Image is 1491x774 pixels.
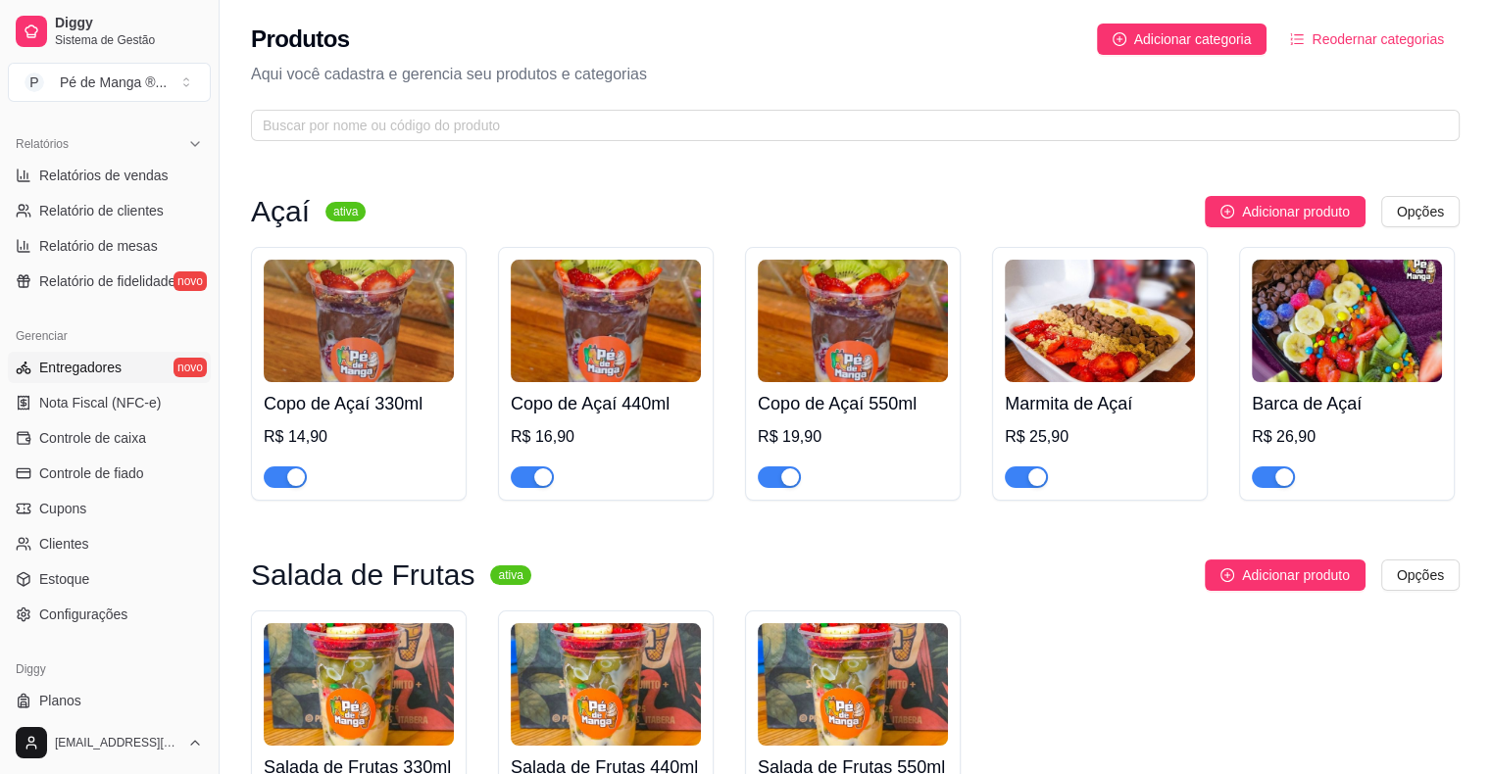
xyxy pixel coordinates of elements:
div: R$ 14,90 [264,425,454,449]
h4: Copo de Açaí 330ml [264,390,454,417]
input: Buscar por nome ou código do produto [263,115,1432,136]
a: Configurações [8,599,211,630]
span: Controle de fiado [39,463,144,483]
a: Nota Fiscal (NFC-e) [8,387,211,418]
span: plus-circle [1113,32,1126,46]
button: Adicionar categoria [1097,24,1267,55]
div: Pé de Manga ® ... [60,73,167,92]
button: [EMAIL_ADDRESS][DOMAIN_NAME] [8,719,211,766]
span: [EMAIL_ADDRESS][DOMAIN_NAME] [55,735,179,750]
a: Estoque [8,563,211,595]
button: Adicionar produto [1205,196,1366,227]
h4: Marmita de Açaí [1005,390,1195,417]
span: Relatório de mesas [39,236,158,256]
span: Adicionar categoria [1134,28,1252,50]
img: product-image [511,623,701,746]
span: Cupons [39,499,86,518]
h4: Copo de Açaí 440ml [511,390,701,417]
span: P [25,73,44,92]
span: Diggy [55,15,203,32]
h4: Barca de Açaí [1252,390,1442,417]
button: Select a team [8,63,211,102]
div: R$ 25,90 [1005,425,1195,449]
span: Relatório de fidelidade [39,271,175,291]
sup: ativa [490,565,530,585]
a: Relatório de fidelidadenovo [8,266,211,297]
span: plus-circle [1220,568,1234,582]
a: DiggySistema de Gestão [8,8,211,55]
a: Controle de fiado [8,458,211,489]
sup: ativa [325,202,366,221]
span: Relatórios [16,136,69,152]
button: Adicionar produto [1205,559,1366,591]
a: Controle de caixa [8,422,211,454]
div: R$ 19,90 [758,425,948,449]
span: plus-circle [1220,205,1234,218]
span: Configurações [39,605,127,624]
button: Reodernar categorias [1274,24,1460,55]
span: Clientes [39,534,89,554]
div: Gerenciar [8,320,211,352]
a: Relatório de clientes [8,195,211,226]
img: product-image [1252,260,1442,382]
div: R$ 26,90 [1252,425,1442,449]
span: Adicionar produto [1242,201,1350,222]
span: Opções [1397,564,1444,586]
span: Adicionar produto [1242,564,1350,586]
span: Relatórios de vendas [39,166,169,185]
span: Nota Fiscal (NFC-e) [39,393,161,412]
span: Reodernar categorias [1312,28,1444,50]
h4: Copo de Açaí 550ml [758,390,948,417]
img: product-image [1005,260,1195,382]
button: Opções [1381,559,1460,591]
p: Aqui você cadastra e gerencia seu produtos e categorias [251,63,1460,86]
img: product-image [264,623,454,746]
h3: Açaí [251,200,310,223]
img: product-image [264,260,454,382]
span: Sistema de Gestão [55,32,203,48]
a: Relatório de mesas [8,230,211,262]
img: product-image [511,260,701,382]
span: Opções [1397,201,1444,222]
a: Clientes [8,528,211,559]
div: R$ 16,90 [511,425,701,449]
button: Opções [1381,196,1460,227]
div: Diggy [8,653,211,685]
a: Cupons [8,493,211,524]
span: Estoque [39,569,89,589]
span: ordered-list [1290,32,1304,46]
a: Entregadoresnovo [8,352,211,383]
span: Relatório de clientes [39,201,164,220]
img: product-image [758,623,948,746]
h3: Salada de Frutas [251,563,474,587]
h2: Produtos [251,24,350,55]
span: Entregadores [39,358,122,377]
span: Planos [39,691,81,710]
span: Controle de caixa [39,428,146,448]
img: product-image [758,260,948,382]
a: Relatórios de vendas [8,160,211,191]
a: Planos [8,685,211,716]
